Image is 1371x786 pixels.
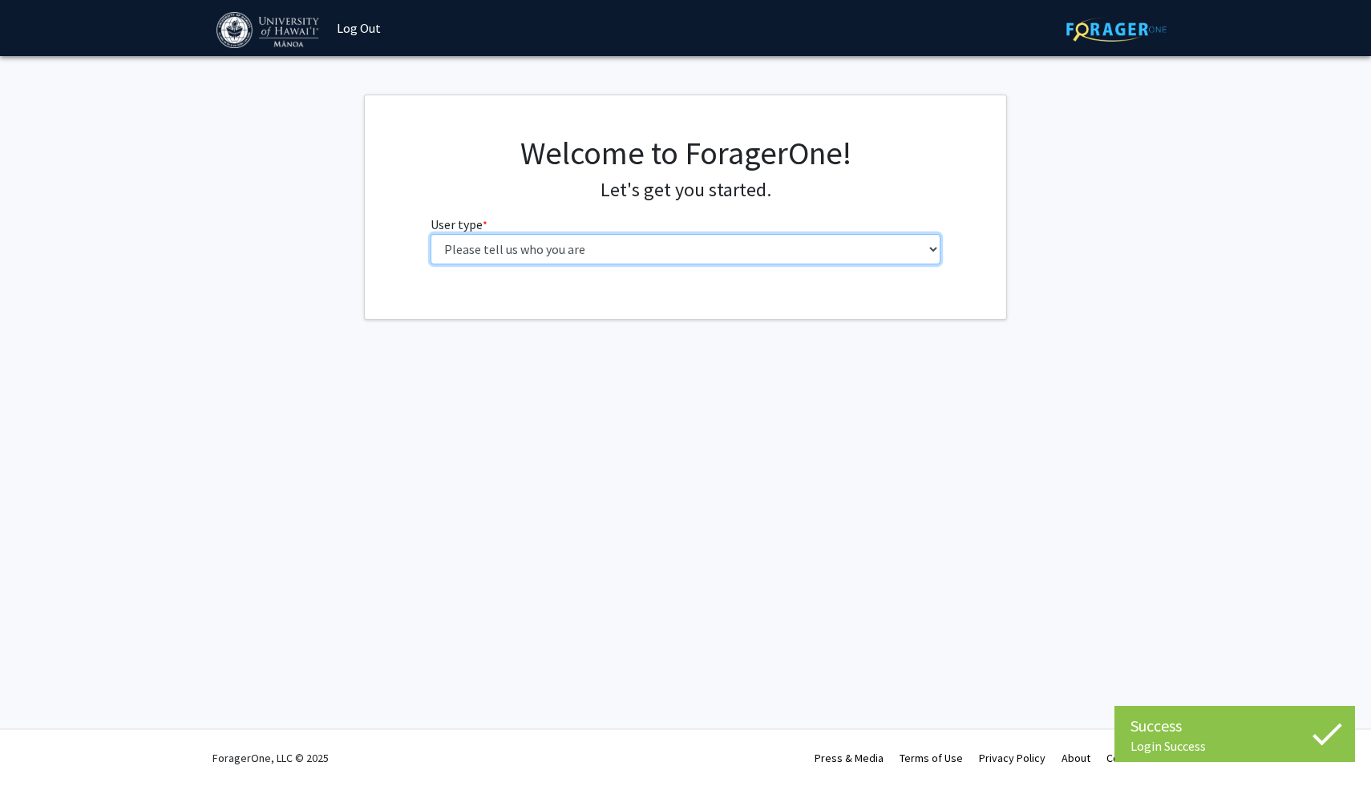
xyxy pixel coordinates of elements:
a: About [1062,751,1090,765]
h1: Welcome to ForagerOne! [431,134,941,172]
div: ForagerOne, LLC © 2025 [212,730,329,786]
a: Contact Us [1106,751,1159,765]
a: Terms of Use [900,751,963,765]
a: Privacy Policy [979,751,1045,765]
div: Login Success [1130,738,1339,754]
label: User type [431,215,487,234]
a: Press & Media [815,751,884,765]
img: ForagerOne Logo [1066,17,1167,42]
h4: Let's get you started. [431,179,941,202]
img: University of Hawaiʻi at Mānoa Logo [216,12,322,48]
div: Success [1130,714,1339,738]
